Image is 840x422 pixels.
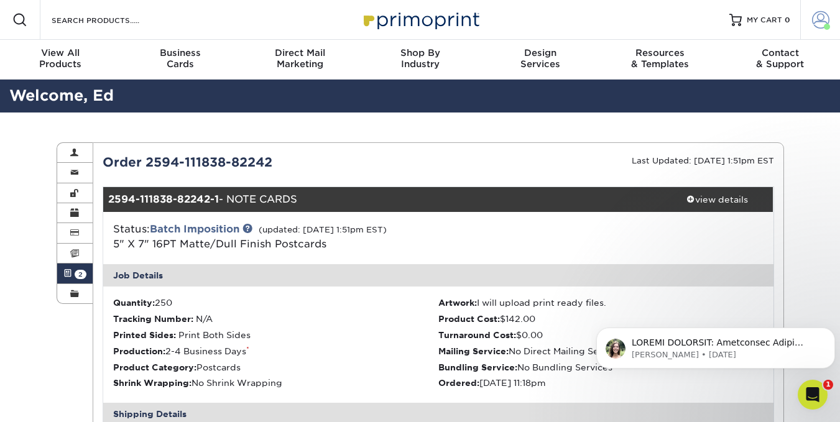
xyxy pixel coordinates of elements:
[798,380,828,410] iframe: Intercom live chat
[720,47,840,58] span: Contact
[600,47,720,70] div: & Templates
[662,187,773,212] a: view details
[113,238,326,250] a: 5" X 7" 16PT Matte/Dull Finish Postcards
[259,225,387,234] small: (updated: [DATE] 1:51pm EST)
[480,47,600,58] span: Design
[113,362,196,372] strong: Product Category:
[591,301,840,388] iframe: Intercom notifications message
[438,345,764,357] li: No Direct Mailing Service
[438,377,764,389] li: [DATE] 11:18pm
[438,346,509,356] strong: Mailing Service:
[438,329,764,341] li: $0.00
[480,47,600,70] div: Services
[178,330,251,340] span: Print Both Sides
[120,47,240,70] div: Cards
[438,362,517,372] strong: Bundling Service:
[360,40,480,80] a: Shop ByIndustry
[438,298,477,308] strong: Artwork:
[240,40,360,80] a: Direct MailMarketing
[113,378,192,388] strong: Shrink Wrapping:
[240,47,360,58] span: Direct Mail
[103,264,773,287] div: Job Details
[120,47,240,58] span: Business
[600,40,720,80] a: Resources& Templates
[662,193,773,206] div: view details
[104,222,550,252] div: Status:
[747,15,782,25] span: MY CART
[108,193,219,205] strong: 2594-111838-82242-1
[113,296,438,309] li: 250
[438,296,764,309] li: I will upload print ready files.
[358,6,482,33] img: Primoprint
[438,314,500,324] strong: Product Cost:
[240,47,360,70] div: Marketing
[120,40,240,80] a: BusinessCards
[93,153,438,172] div: Order 2594-111838-82242
[150,223,239,235] a: Batch Imposition
[720,40,840,80] a: Contact& Support
[113,298,155,308] strong: Quantity:
[823,380,833,390] span: 1
[600,47,720,58] span: Resources
[438,361,764,374] li: No Bundling Services
[50,12,172,27] input: SEARCH PRODUCTS.....
[438,313,764,325] li: $142.00
[785,16,790,24] span: 0
[113,377,438,389] li: No Shrink Wrapping
[438,330,516,340] strong: Turnaround Cost:
[113,330,176,340] strong: Printed Sides:
[632,156,774,165] small: Last Updated: [DATE] 1:51pm EST
[113,345,438,357] li: 2-4 Business Days
[75,270,86,279] span: 2
[480,40,600,80] a: DesignServices
[57,264,93,283] a: 2
[438,378,479,388] strong: Ordered:
[113,314,193,324] strong: Tracking Number:
[113,361,438,374] li: Postcards
[113,346,165,356] strong: Production:
[360,47,480,58] span: Shop By
[196,314,213,324] span: N/A
[360,47,480,70] div: Industry
[720,47,840,70] div: & Support
[103,187,662,212] div: - NOTE CARDS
